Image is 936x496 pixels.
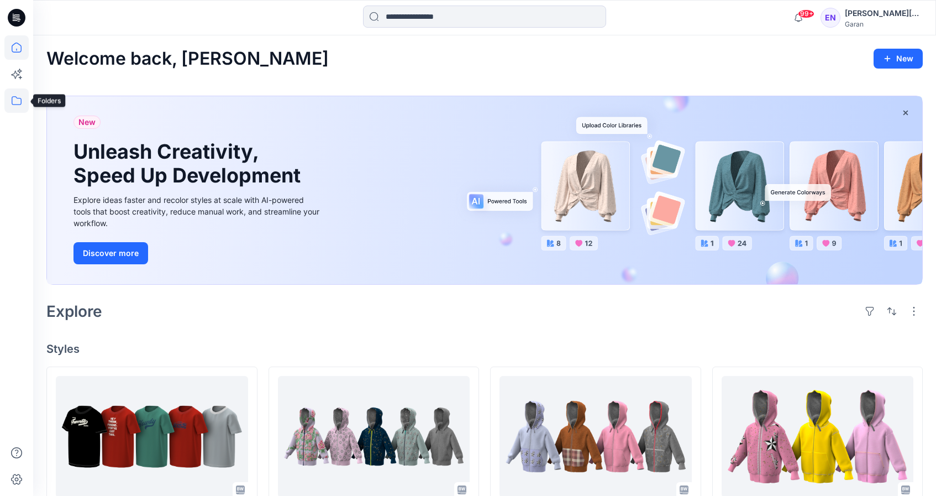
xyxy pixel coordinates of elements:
h4: Styles [46,342,923,356]
div: EN [821,8,840,28]
h2: Explore [46,302,102,320]
div: Garan [845,20,922,28]
div: Explore ideas faster and recolor styles at scale with AI-powered tools that boost creativity, red... [73,194,322,229]
button: Discover more [73,242,148,264]
span: New [78,116,96,129]
span: 99+ [798,9,814,18]
div: [PERSON_NAME][DATE] [845,7,922,20]
h2: Welcome back, [PERSON_NAME] [46,49,329,69]
button: New [874,49,923,69]
h1: Unleash Creativity, Speed Up Development [73,140,306,187]
a: Discover more [73,242,322,264]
